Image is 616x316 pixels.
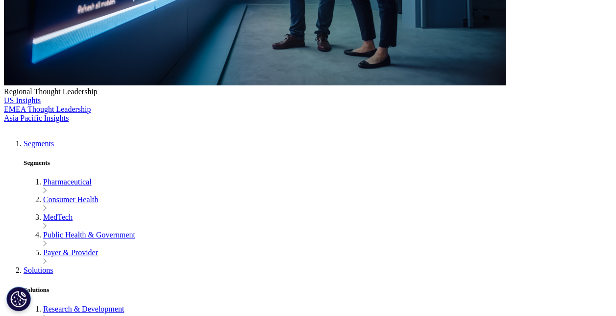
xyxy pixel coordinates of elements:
[24,139,54,148] a: Segments
[4,87,612,96] div: Regional Thought Leadership
[43,248,98,257] a: Payer & Provider
[24,266,53,274] a: Solutions
[43,213,73,221] a: MedTech
[4,96,41,105] a: US Insights
[24,286,612,294] h5: Solutions
[43,231,135,239] a: Public Health & Government
[43,195,98,204] a: Consumer Health
[4,114,69,122] a: Asia Pacific Insights
[24,159,612,167] h5: Segments
[43,305,124,313] a: Research & Development
[4,105,91,113] a: EMEA Thought Leadership
[6,287,31,311] button: Cookies Settings
[43,178,92,186] a: Pharmaceutical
